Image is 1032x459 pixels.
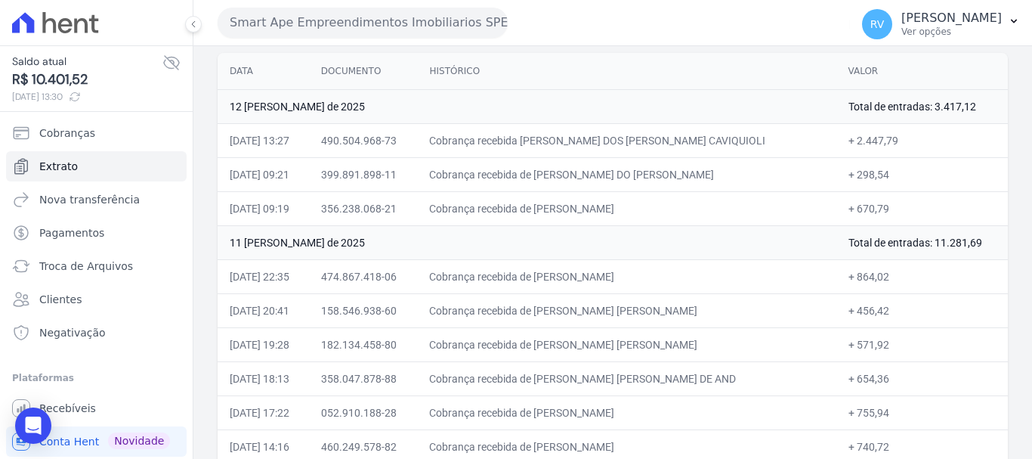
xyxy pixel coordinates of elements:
[836,191,1009,225] td: + 670,79
[836,89,1009,123] td: Total de entradas: 3.417,12
[836,53,1009,90] th: Valor
[309,123,418,157] td: 490.504.968-73
[6,151,187,181] a: Extrato
[218,327,309,361] td: [DATE] 19:28
[309,293,418,327] td: 158.546.938-60
[12,54,162,70] span: Saldo atual
[417,53,836,90] th: Histórico
[39,159,78,174] span: Extrato
[901,26,1002,38] p: Ver opções
[218,157,309,191] td: [DATE] 09:21
[39,192,140,207] span: Nova transferência
[39,292,82,307] span: Clientes
[218,259,309,293] td: [DATE] 22:35
[836,327,1009,361] td: + 571,92
[309,259,418,293] td: 474.867.418-06
[39,434,99,449] span: Conta Hent
[6,185,187,215] a: Nova transferência
[12,90,162,104] span: [DATE] 13:30
[39,259,133,274] span: Troca de Arquivos
[309,157,418,191] td: 399.891.898-11
[6,118,187,148] a: Cobranças
[218,89,836,123] td: 12 [PERSON_NAME] de 2025
[39,401,96,416] span: Recebíveis
[6,318,187,348] a: Negativação
[218,53,309,90] th: Data
[218,191,309,225] td: [DATE] 09:19
[6,218,187,248] a: Pagamentos
[309,361,418,395] td: 358.047.878-88
[417,293,836,327] td: Cobrança recebida de [PERSON_NAME] [PERSON_NAME]
[417,191,836,225] td: Cobrança recebida de [PERSON_NAME]
[12,70,162,90] span: R$ 10.401,52
[218,293,309,327] td: [DATE] 20:41
[309,327,418,361] td: 182.134.458-80
[39,126,95,141] span: Cobranças
[417,157,836,191] td: Cobrança recebida de [PERSON_NAME] DO [PERSON_NAME]
[836,123,1009,157] td: + 2.447,79
[836,225,1009,259] td: Total de entradas: 11.281,69
[6,426,187,457] a: Conta Hent Novidade
[309,395,418,430] td: 052.910.188-28
[417,259,836,293] td: Cobrança recebida de [PERSON_NAME]
[309,191,418,225] td: 356.238.068-21
[836,157,1009,191] td: + 298,54
[417,395,836,430] td: Cobrança recebida de [PERSON_NAME]
[870,19,885,29] span: RV
[6,393,187,423] a: Recebíveis
[12,369,181,387] div: Plataformas
[15,408,51,444] div: Open Intercom Messenger
[6,251,187,281] a: Troca de Arquivos
[836,259,1009,293] td: + 864,02
[218,123,309,157] td: [DATE] 13:27
[218,395,309,430] td: [DATE] 17:22
[417,361,836,395] td: Cobrança recebida de [PERSON_NAME] [PERSON_NAME] DE AND
[417,327,836,361] td: Cobrança recebida de [PERSON_NAME] [PERSON_NAME]
[850,3,1032,45] button: RV [PERSON_NAME] Ver opções
[39,325,106,340] span: Negativação
[218,8,508,38] button: Smart Ape Empreendimentos Imobiliarios SPE LTDA
[39,225,104,240] span: Pagamentos
[417,123,836,157] td: Cobrança recebida [PERSON_NAME] DOS [PERSON_NAME] CAVIQUIOLI
[836,395,1009,430] td: + 755,94
[108,433,170,449] span: Novidade
[6,284,187,315] a: Clientes
[309,53,418,90] th: Documento
[218,225,836,259] td: 11 [PERSON_NAME] de 2025
[836,293,1009,327] td: + 456,42
[836,361,1009,395] td: + 654,36
[901,11,1002,26] p: [PERSON_NAME]
[218,361,309,395] td: [DATE] 18:13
